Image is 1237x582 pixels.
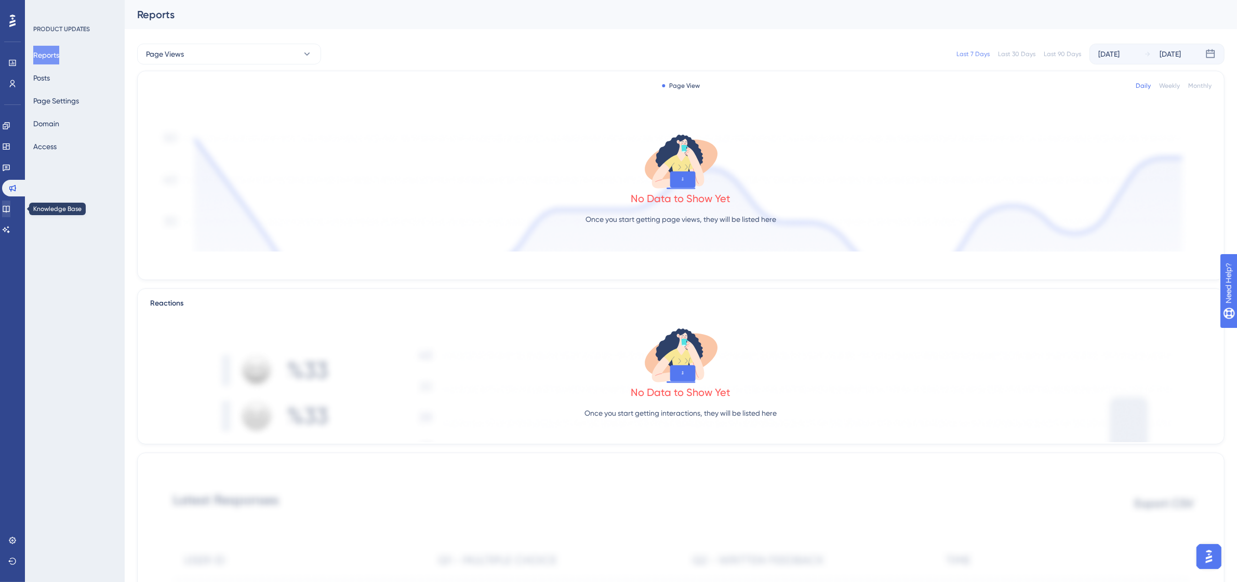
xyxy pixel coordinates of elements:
[33,91,79,110] button: Page Settings
[33,46,59,64] button: Reports
[33,137,57,156] button: Access
[585,407,777,419] p: Once you start getting interactions, they will be listed here
[1188,82,1212,90] div: Monthly
[137,44,321,64] button: Page Views
[33,114,59,133] button: Domain
[1098,48,1120,60] div: [DATE]
[1136,82,1151,90] div: Daily
[24,3,65,15] span: Need Help?
[631,191,731,206] div: No Data to Show Yet
[137,7,1199,22] div: Reports
[586,213,776,226] p: Once you start getting page views, they will be listed here
[998,50,1035,58] div: Last 30 Days
[662,82,700,90] div: Page View
[1193,541,1225,572] iframe: UserGuiding AI Assistant Launcher
[1160,48,1181,60] div: [DATE]
[150,297,1212,310] div: Reactions
[146,48,184,60] span: Page Views
[1044,50,1081,58] div: Last 90 Days
[1159,82,1180,90] div: Weekly
[631,385,731,400] div: No Data to Show Yet
[33,25,90,33] div: PRODUCT UPDATES
[956,50,990,58] div: Last 7 Days
[33,69,50,87] button: Posts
